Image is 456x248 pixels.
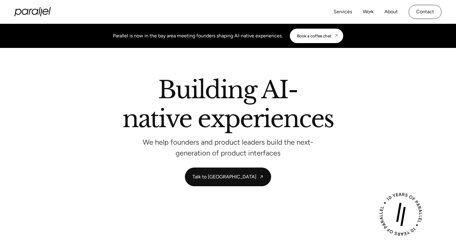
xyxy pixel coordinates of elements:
a: About [385,8,398,16]
a: Work [363,8,374,16]
div: Book a coffee chat [297,33,331,38]
div: Parallel is now in the bay area meeting founders shaping AI-native experiences. [113,32,283,39]
a: Services [334,8,352,16]
a: home [14,7,51,16]
p: We help founders and product leaders build the next-generation of product interfaces [138,140,318,155]
img: CTA arrow image [334,33,338,38]
a: Contact [409,5,442,19]
a: Book a coffee chat [290,29,343,43]
h2: Building AI-native experiences [56,78,400,133]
